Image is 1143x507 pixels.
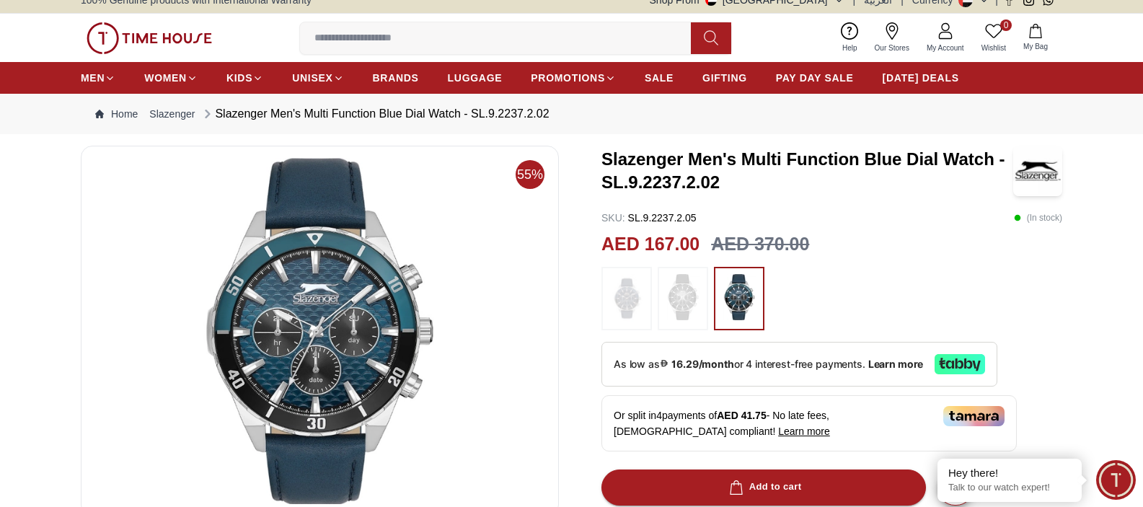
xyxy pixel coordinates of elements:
[601,148,1013,194] h3: Slazenger Men's Multi Function Blue Dial Watch - SL.9.2237.2.02
[717,410,766,421] span: AED 41.75
[776,71,854,85] span: PAY DAY SALE
[144,65,198,91] a: WOMEN
[726,479,802,495] div: Add to cart
[601,211,697,225] p: SL.9.2237.2.05
[645,65,674,91] a: SALE
[448,65,503,91] a: LUGGAGE
[81,65,115,91] a: MEN
[226,65,263,91] a: KIDS
[87,22,212,54] img: ...
[1018,41,1054,52] span: My Bag
[866,19,918,56] a: Our Stores
[93,158,547,504] img: Slazenger Men's Multi Function Blue Dial Watch - SL.9.2237.2.02
[144,71,187,85] span: WOMEN
[702,65,747,91] a: GIFTING
[1015,21,1056,55] button: My Bag
[702,71,747,85] span: GIFTING
[837,43,863,53] span: Help
[81,94,1062,134] nav: Breadcrumb
[834,19,866,56] a: Help
[292,71,332,85] span: UNISEX
[921,43,970,53] span: My Account
[609,274,645,323] img: ...
[948,466,1071,480] div: Hey there!
[149,107,195,121] a: Slazenger
[1014,211,1062,225] p: ( In stock )
[601,469,926,506] button: Add to cart
[778,426,830,437] span: Learn more
[448,71,503,85] span: LUGGAGE
[601,231,700,258] h2: AED 167.00
[95,107,138,121] a: Home
[1000,19,1012,31] span: 0
[373,71,419,85] span: BRANDS
[973,19,1015,56] a: 0Wishlist
[200,105,549,123] div: Slazenger Men's Multi Function Blue Dial Watch - SL.9.2237.2.02
[721,274,757,320] img: ...
[531,65,616,91] a: PROMOTIONS
[373,65,419,91] a: BRANDS
[81,71,105,85] span: MEN
[883,65,959,91] a: [DATE] DEALS
[226,71,252,85] span: KIDS
[601,212,625,224] span: SKU :
[883,71,959,85] span: [DATE] DEALS
[531,71,605,85] span: PROMOTIONS
[292,65,343,91] a: UNISEX
[943,406,1005,426] img: Tamara
[948,482,1071,494] p: Talk to our watch expert!
[665,274,701,320] img: ...
[869,43,915,53] span: Our Stores
[711,231,809,258] h3: AED 370.00
[601,395,1017,451] div: Or split in 4 payments of - No late fees, [DEMOGRAPHIC_DATA] compliant!
[776,65,854,91] a: PAY DAY SALE
[976,43,1012,53] span: Wishlist
[1096,460,1136,500] div: Chat Widget
[516,160,544,189] span: 55%
[645,71,674,85] span: SALE
[1013,146,1062,196] img: Slazenger Men's Multi Function Blue Dial Watch - SL.9.2237.2.02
